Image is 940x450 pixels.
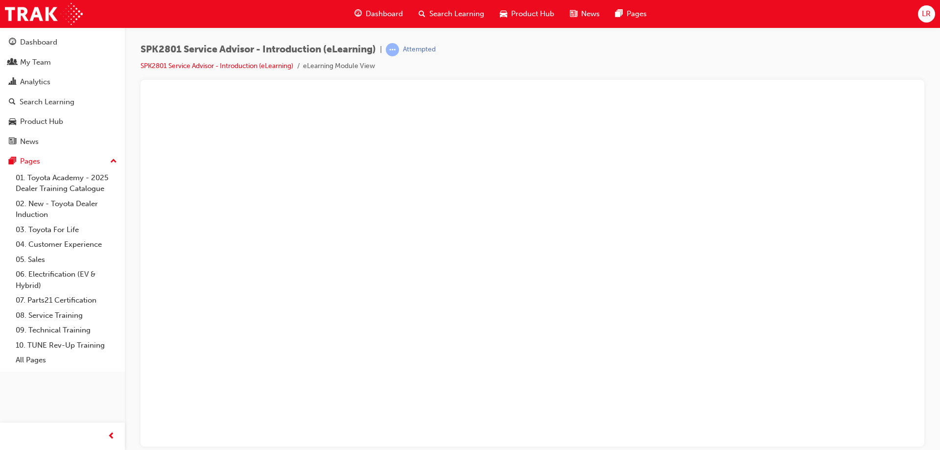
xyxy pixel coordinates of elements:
div: Attempted [403,45,436,54]
span: pages-icon [9,157,16,166]
a: Dashboard [4,33,121,51]
span: learningRecordVerb_ATTEMPT-icon [386,43,399,56]
a: 04. Customer Experience [12,237,121,252]
button: DashboardMy TeamAnalyticsSearch LearningProduct HubNews [4,31,121,152]
div: My Team [20,57,51,68]
button: Pages [4,152,121,170]
span: guage-icon [354,8,362,20]
a: Analytics [4,73,121,91]
div: Product Hub [20,116,63,127]
div: Pages [20,156,40,167]
span: | [380,44,382,55]
a: 03. Toyota For Life [12,222,121,237]
span: News [581,8,600,20]
span: search-icon [9,98,16,107]
span: car-icon [9,118,16,126]
a: 01. Toyota Academy - 2025 Dealer Training Catalogue [12,170,121,196]
a: Product Hub [4,113,121,131]
a: 06. Electrification (EV & Hybrid) [12,267,121,293]
a: My Team [4,53,121,71]
img: Trak [5,3,83,25]
a: News [4,133,121,151]
span: LR [922,8,931,20]
span: SPK2801 Service Advisor - Introduction (eLearning) [141,44,376,55]
li: eLearning Module View [303,61,375,72]
span: Dashboard [366,8,403,20]
span: pages-icon [615,8,623,20]
a: news-iconNews [562,4,608,24]
div: Search Learning [20,96,74,108]
a: 05. Sales [12,252,121,267]
a: 07. Parts21 Certification [12,293,121,308]
span: search-icon [419,8,425,20]
a: 09. Technical Training [12,323,121,338]
span: prev-icon [108,430,115,443]
span: car-icon [500,8,507,20]
span: guage-icon [9,38,16,47]
div: Analytics [20,76,50,88]
span: Product Hub [511,8,554,20]
a: Search Learning [4,93,121,111]
a: guage-iconDashboard [347,4,411,24]
a: 08. Service Training [12,308,121,323]
span: news-icon [9,138,16,146]
a: All Pages [12,353,121,368]
span: Pages [627,8,647,20]
a: car-iconProduct Hub [492,4,562,24]
div: Dashboard [20,37,57,48]
div: News [20,136,39,147]
a: SPK2801 Service Advisor - Introduction (eLearning) [141,62,293,70]
span: up-icon [110,155,117,168]
a: 02. New - Toyota Dealer Induction [12,196,121,222]
span: chart-icon [9,78,16,87]
span: Search Learning [429,8,484,20]
a: search-iconSearch Learning [411,4,492,24]
span: people-icon [9,58,16,67]
span: news-icon [570,8,577,20]
a: pages-iconPages [608,4,655,24]
button: LR [918,5,935,23]
a: 10. TUNE Rev-Up Training [12,338,121,353]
